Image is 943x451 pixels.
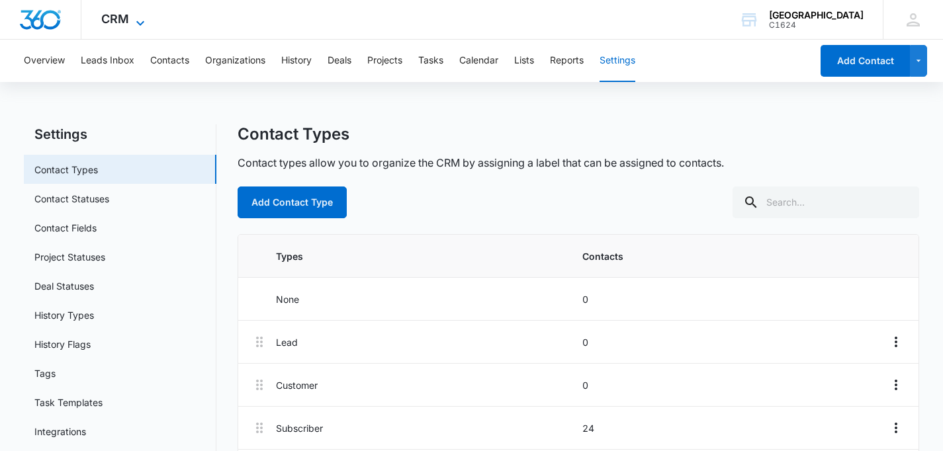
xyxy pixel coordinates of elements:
button: Add Contact Type [238,186,347,218]
button: Tasks [418,40,443,82]
div: account id [769,20,864,30]
h2: Settings [24,124,216,144]
p: 0 [582,292,881,306]
p: Contact types allow you to organize the CRM by assigning a label that can be assigned to contacts. [238,155,724,171]
button: Leads Inbox [81,40,134,82]
a: Deal Statuses [34,279,94,293]
button: Lists [514,40,534,82]
a: Project Statuses [34,250,105,264]
p: Subscriber [276,421,574,435]
button: Projects [367,40,402,82]
button: Overflow Menu [886,331,906,352]
a: Contact Fields [34,221,97,235]
button: Overflow Menu [886,417,906,438]
button: Overview [24,40,65,82]
button: Add Contact [821,45,910,77]
p: Contacts [582,249,881,263]
button: Deals [328,40,351,82]
button: Overflow Menu [886,374,906,395]
h1: Contact Types [238,124,349,144]
span: CRM [101,12,129,26]
a: Task Templates [34,395,103,409]
p: Lead [276,335,574,349]
p: None [276,292,574,306]
a: Tags [34,366,56,380]
button: Reports [550,40,584,82]
a: History Flags [34,337,91,351]
button: Calendar [459,40,498,82]
button: Settings [600,40,635,82]
a: Contact Types [34,163,98,177]
input: Search... [733,186,919,218]
p: Customer [276,378,574,392]
button: Contacts [150,40,189,82]
p: 24 [582,421,881,435]
a: Integrations [34,425,86,438]
a: Contact Statuses [34,192,109,206]
p: 0 [582,335,881,349]
button: History [281,40,312,82]
button: Organizations [205,40,265,82]
p: Types [276,249,574,263]
div: account name [769,10,864,20]
p: 0 [582,378,881,392]
a: History Types [34,308,94,322]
